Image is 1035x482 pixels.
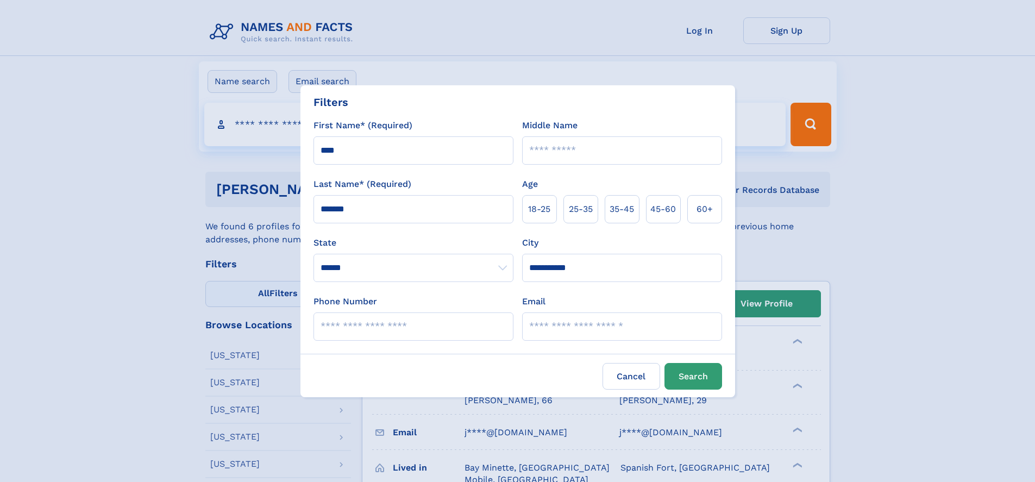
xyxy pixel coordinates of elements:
label: First Name* (Required) [313,119,412,132]
label: Last Name* (Required) [313,178,411,191]
label: Email [522,295,545,308]
span: 18‑25 [528,203,550,216]
span: 60+ [697,203,713,216]
label: City [522,236,538,249]
label: State [313,236,513,249]
span: 45‑60 [650,203,676,216]
label: Middle Name [522,119,578,132]
button: Search [664,363,722,390]
span: 25‑35 [569,203,593,216]
div: Filters [313,94,348,110]
span: 35‑45 [610,203,634,216]
label: Cancel [603,363,660,390]
label: Phone Number [313,295,377,308]
label: Age [522,178,538,191]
